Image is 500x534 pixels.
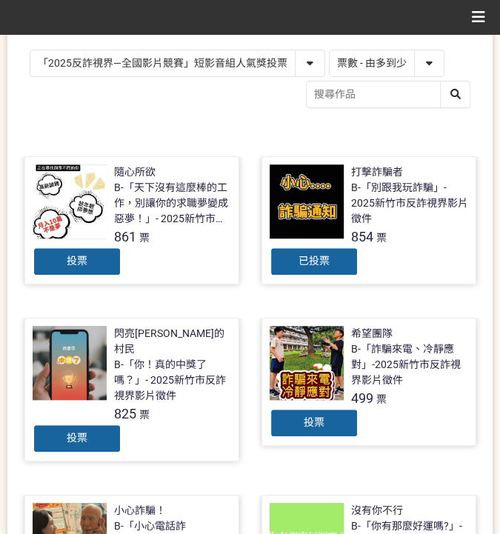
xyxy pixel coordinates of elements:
span: 投票 [67,255,87,267]
a: 隨心所欲B-「天下沒有這麼棒的工作，別讓你的求職夢變成惡夢！」- 2025新竹市反詐視界影片徵件861票投票 [24,156,239,284]
span: 825 [114,406,136,421]
span: 票 [139,232,150,244]
span: 票 [376,393,387,405]
span: 已投票 [299,255,330,267]
a: 打擊詐騙者B-「別跟我玩詐騙」- 2025新竹市反詐視界影片徵件854票已投票 [261,156,476,284]
div: B-「詐騙來電、冷靜應對」-2025新竹市反詐視界影片徵件 [351,341,468,388]
div: 希望團隊 [351,326,393,341]
span: 499 [351,390,373,406]
span: 投票 [67,432,87,444]
div: B-「天下沒有這麼棒的工作，別讓你的求職夢變成惡夢！」- 2025新竹市反詐視界影片徵件 [114,180,231,227]
div: 打擊詐騙者 [351,164,403,180]
a: 閃亮[PERSON_NAME]的村民B-「你！真的中獎了嗎？」- 2025新竹市反詐視界影片徵件825票投票 [24,318,239,461]
span: 投票 [304,416,324,428]
input: 搜尋作品 [307,81,470,107]
div: 沒有你不行 [351,503,403,518]
div: B-「別跟我玩詐騙」- 2025新竹市反詐視界影片徵件 [351,180,468,227]
div: 隨心所欲 [114,164,156,180]
div: 小心詐騙！ [114,503,166,518]
div: B-「你！真的中獎了嗎？」- 2025新竹市反詐視界影片徵件 [114,357,231,404]
div: 閃亮[PERSON_NAME]的村民 [114,326,231,357]
span: 票 [376,232,387,244]
span: 854 [351,229,373,244]
span: 票 [139,409,150,421]
a: 希望團隊B-「詐騙來電、冷靜應對」-2025新竹市反詐視界影片徵件499票投票 [261,318,476,446]
span: 861 [114,229,136,244]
